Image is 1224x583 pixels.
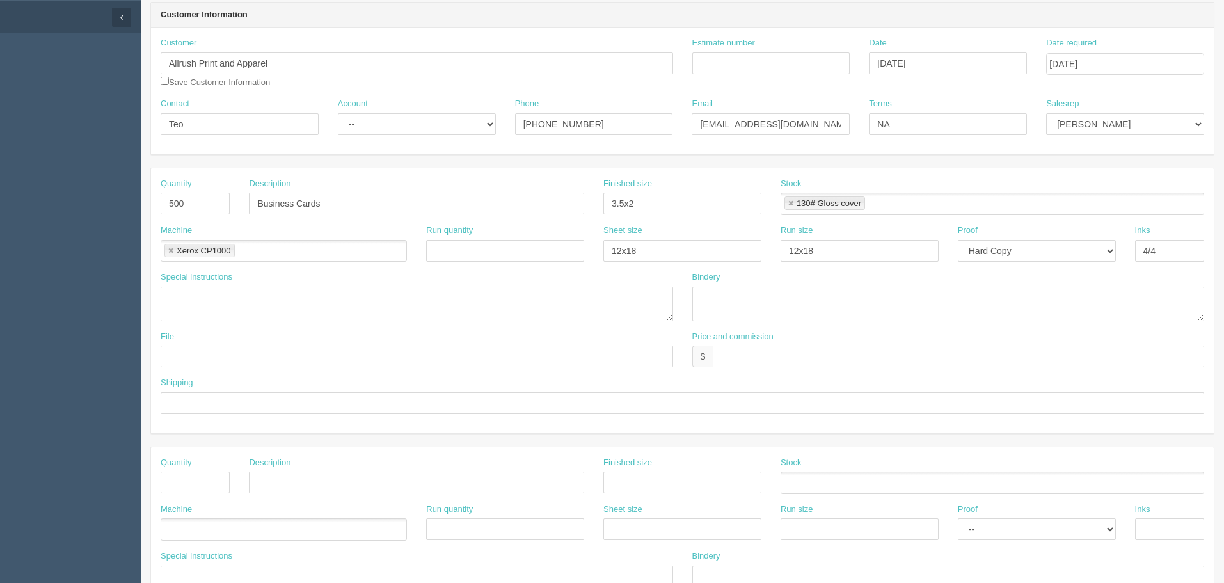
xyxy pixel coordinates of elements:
label: Proof [958,225,978,237]
input: Enter customer name [161,52,673,74]
label: Quantity [161,457,191,469]
label: Sheet size [603,225,642,237]
label: Customer [161,37,196,49]
label: Run quantity [426,504,473,516]
label: Description [249,178,290,190]
label: Contact [161,98,189,110]
label: Inks [1135,504,1150,516]
label: Terms [869,98,891,110]
label: Special instructions [161,271,232,284]
label: Quantity [161,178,191,190]
div: Xerox CP1000 [177,246,231,255]
label: Stock [781,178,802,190]
label: Estimate number [692,37,755,49]
label: Bindery [692,550,720,563]
label: Email [692,98,713,110]
div: Save Customer Information [161,37,673,88]
label: Run quantity [426,225,473,237]
header: Customer Information [151,3,1214,28]
div: $ [692,346,713,367]
label: Date required [1046,37,1097,49]
label: Machine [161,225,192,237]
label: Account [338,98,368,110]
label: Date [869,37,886,49]
label: Phone [515,98,539,110]
label: File [161,331,174,343]
label: Finished size [603,457,652,469]
label: Special instructions [161,550,232,563]
div: 130# Gloss cover [797,199,861,207]
label: Proof [958,504,978,516]
label: Description [249,457,290,469]
label: Run size [781,504,813,516]
label: Run size [781,225,813,237]
label: Sheet size [603,504,642,516]
label: Machine [161,504,192,516]
label: Inks [1135,225,1150,237]
label: Finished size [603,178,652,190]
label: Price and commission [692,331,774,343]
label: Bindery [692,271,720,284]
label: Salesrep [1046,98,1079,110]
label: Shipping [161,377,193,389]
label: Stock [781,457,802,469]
